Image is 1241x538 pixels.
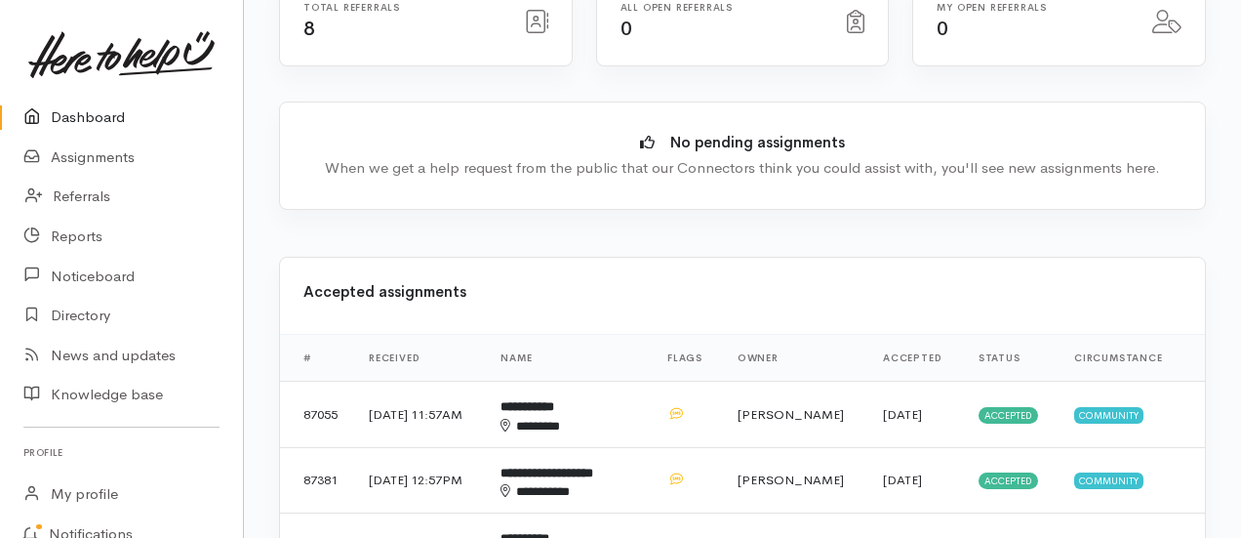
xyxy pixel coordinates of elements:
[303,2,501,13] h6: Total referrals
[1059,335,1205,382] th: Circumstance
[620,17,632,41] span: 0
[620,2,824,13] h6: All open referrals
[1074,473,1143,488] span: Community
[979,473,1038,488] span: Accepted
[652,335,722,382] th: Flags
[937,2,1129,13] h6: My open referrals
[23,439,220,466] h6: Profile
[937,17,948,41] span: 0
[280,382,353,447] td: 87055
[722,335,867,382] th: Owner
[280,335,353,382] th: #
[353,335,485,382] th: Received
[670,133,845,151] b: No pending assignments
[867,335,963,382] th: Accepted
[280,447,353,513] td: 87381
[309,157,1176,180] div: When we get a help request from the public that our Connectors think you could assist with, you'l...
[883,406,922,423] time: [DATE]
[353,447,485,513] td: [DATE] 12:57PM
[979,407,1038,423] span: Accepted
[1074,407,1143,423] span: Community
[722,447,867,513] td: [PERSON_NAME]
[963,335,1059,382] th: Status
[485,335,652,382] th: Name
[303,282,466,301] b: Accepted assignments
[722,382,867,447] td: [PERSON_NAME]
[303,17,315,41] span: 8
[353,382,485,447] td: [DATE] 11:57AM
[883,472,922,488] time: [DATE]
